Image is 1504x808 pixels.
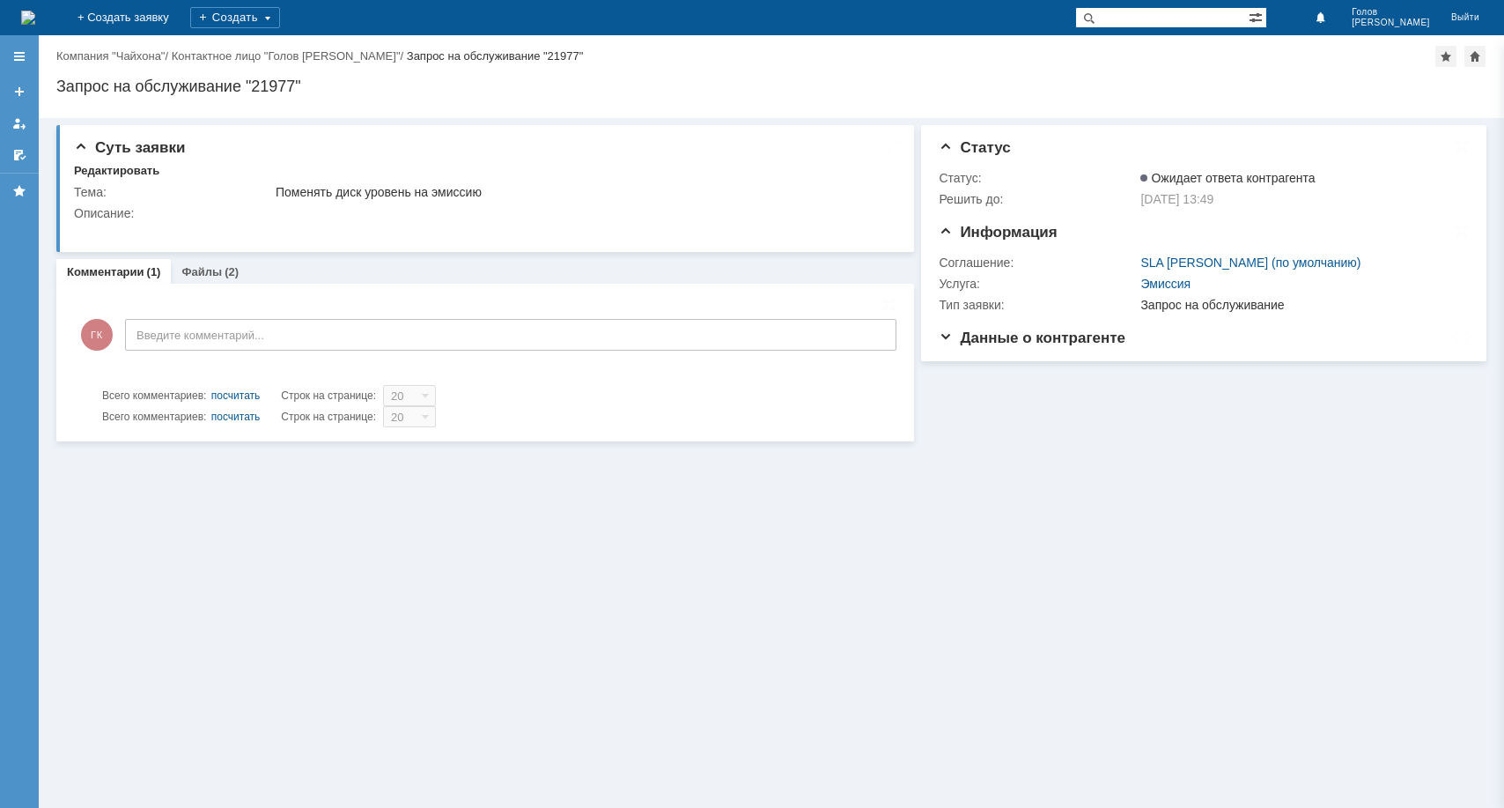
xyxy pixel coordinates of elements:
a: Компания "Чайхона" [56,49,165,63]
div: На всю страницу [1455,139,1469,153]
div: Описание: [74,206,892,220]
div: Решить до: [939,192,1137,206]
div: Редактировать [74,164,159,178]
span: Статус [939,139,1010,156]
div: Запрос на обслуживание "21977" [407,49,584,63]
span: [PERSON_NAME] [1352,18,1430,28]
div: На всю страницу [886,139,900,153]
a: Эмиссия [1140,277,1191,291]
a: Комментарии [67,265,144,278]
div: Сделать домашней страницей [1464,46,1486,67]
div: (2) [225,265,239,278]
div: (1) [147,265,161,278]
div: Статус: [939,171,1137,185]
a: Файлы [181,265,222,278]
span: Всего комментариев: [102,389,206,402]
div: / [172,49,407,63]
div: Соглашение: [939,256,1137,270]
span: ГК [81,319,113,351]
a: Создать заявку [5,78,33,106]
span: Ожидает ответа контрагента [1140,171,1315,185]
span: Всего комментариев: [102,411,206,423]
span: Суть заявки [74,139,185,156]
img: logo [21,11,35,25]
div: На всю страницу [882,298,896,312]
a: SLA [PERSON_NAME] (по умолчанию) [1140,256,1360,270]
div: / [56,49,172,63]
div: Создать [190,7,280,28]
div: посчитать [211,385,261,406]
a: Мои заявки [5,109,33,137]
div: Запрос на обслуживание [1140,298,1460,312]
span: Данные о контрагенте [939,330,1125,346]
div: Поменять диск уровень на эмиссию [276,185,888,199]
div: Добавить в избранное [1435,46,1456,67]
div: посчитать [211,406,261,427]
div: Тема: [74,185,272,199]
i: Строк на странице: [102,406,376,427]
div: Запрос на обслуживание "21977" [56,78,1486,95]
a: Перейти на домашнюю страницу [21,11,35,25]
span: [DATE] 13:49 [1140,192,1213,206]
div: На всю страницу [1455,224,1469,238]
span: Голов [1352,7,1430,18]
div: Услуга: [939,277,1137,291]
a: Контактное лицо "Голов [PERSON_NAME]" [172,49,401,63]
span: Информация [939,224,1057,241]
a: Мои согласования [5,141,33,169]
div: Тип заявки: [939,298,1137,312]
i: Строк на странице: [102,385,376,406]
span: Расширенный поиск [1249,8,1266,25]
div: На всю страницу [1455,330,1469,344]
